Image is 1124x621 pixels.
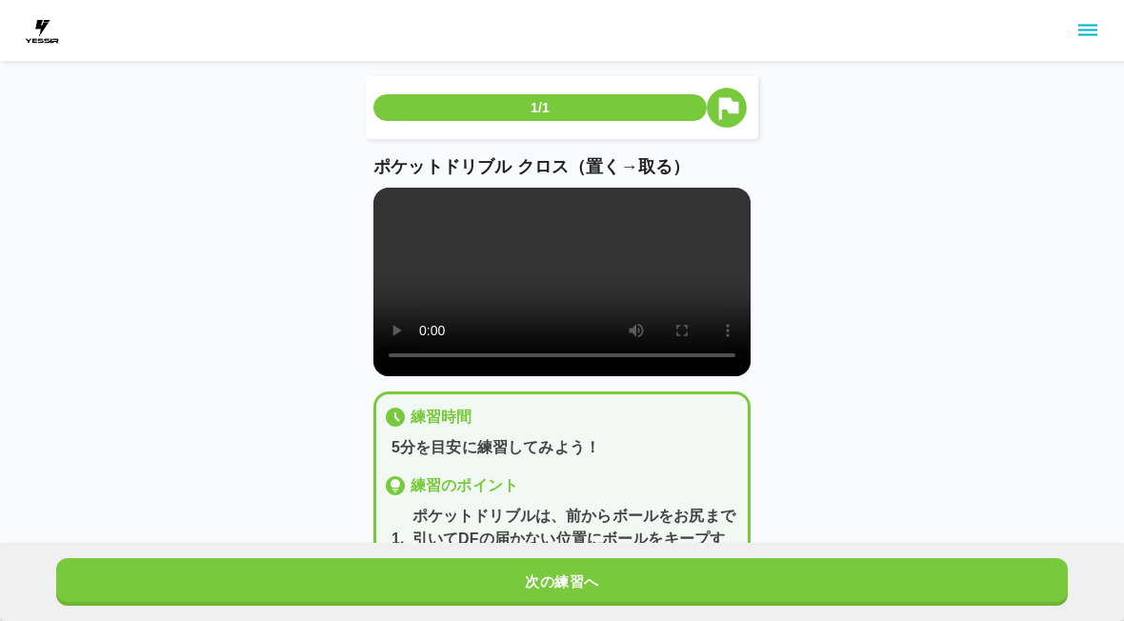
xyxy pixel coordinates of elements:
[411,474,518,497] p: 練習のポイント
[391,436,740,459] p: 5分を目安に練習してみよう！
[391,528,405,551] p: 1 .
[56,558,1068,606] button: 次の練習へ
[411,406,472,429] p: 練習時間
[531,98,550,117] p: 1/1
[23,11,61,50] img: dummy
[412,505,740,573] p: ポケットドリブルは、前からボールをお尻まで引いてDFの届かない位置にボールをキープする。
[1072,14,1104,47] button: sidemenu
[373,154,751,180] p: ポケットドリブル クロス（置く→取る）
